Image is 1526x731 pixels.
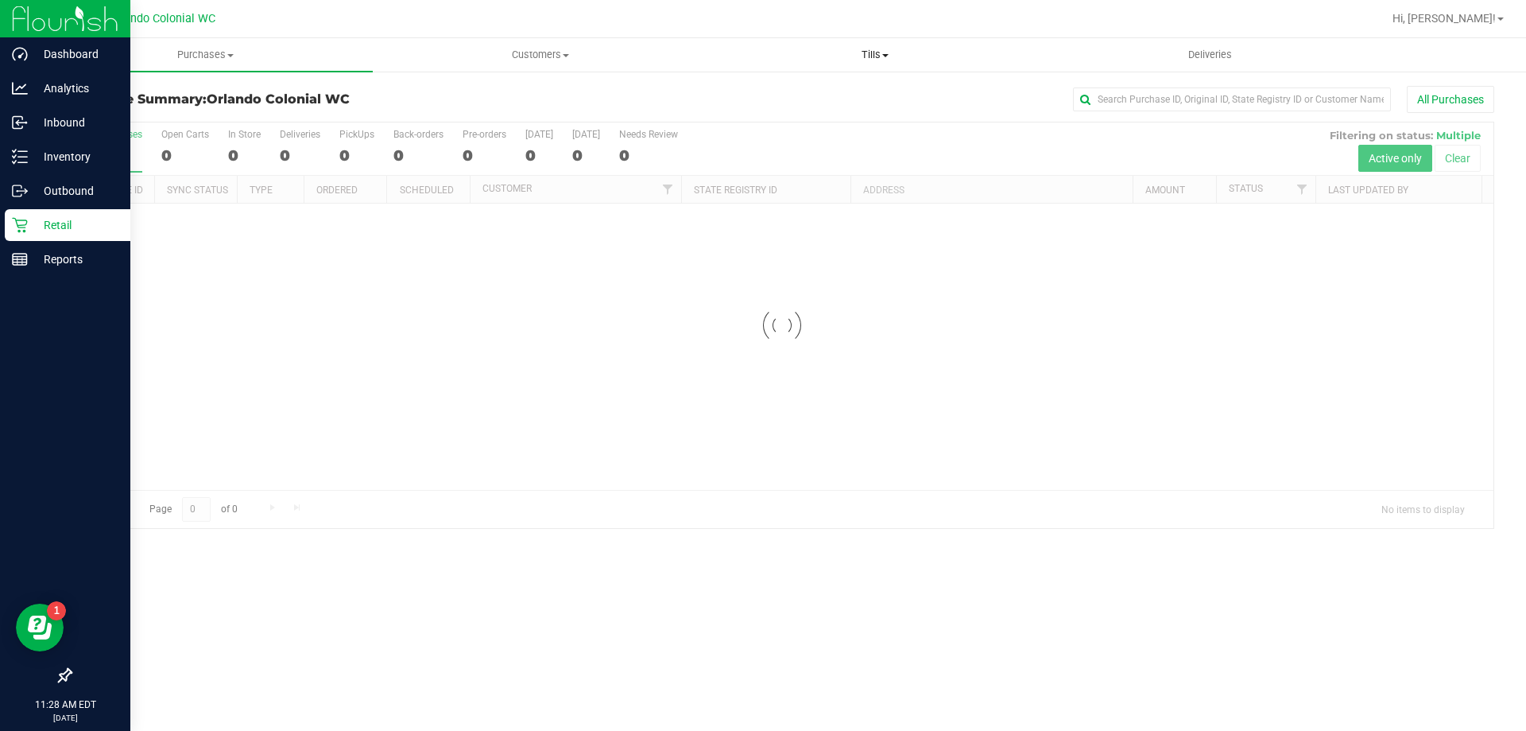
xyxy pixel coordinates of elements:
[707,38,1042,72] a: Tills
[12,115,28,130] inline-svg: Inbound
[12,80,28,96] inline-svg: Analytics
[38,38,373,72] a: Purchases
[373,38,707,72] a: Customers
[12,183,28,199] inline-svg: Outbound
[7,712,123,724] p: [DATE]
[12,217,28,233] inline-svg: Retail
[1167,48,1253,62] span: Deliveries
[28,181,123,200] p: Outbound
[1392,12,1496,25] span: Hi, [PERSON_NAME]!
[708,48,1041,62] span: Tills
[12,46,28,62] inline-svg: Dashboard
[7,698,123,712] p: 11:28 AM EDT
[12,251,28,267] inline-svg: Reports
[374,48,707,62] span: Customers
[16,604,64,651] iframe: Resource center
[12,149,28,165] inline-svg: Inventory
[207,91,350,107] span: Orlando Colonial WC
[28,45,123,64] p: Dashboard
[28,250,123,269] p: Reports
[38,48,373,62] span: Purchases
[47,601,66,620] iframe: Resource center unread badge
[28,147,123,166] p: Inventory
[28,216,123,235] p: Retail
[70,92,544,107] h3: Purchase Summary:
[109,12,215,25] span: Orlando Colonial WC
[28,79,123,98] p: Analytics
[28,113,123,132] p: Inbound
[1043,38,1377,72] a: Deliveries
[1073,87,1391,111] input: Search Purchase ID, Original ID, State Registry ID or Customer Name...
[1407,86,1494,113] button: All Purchases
